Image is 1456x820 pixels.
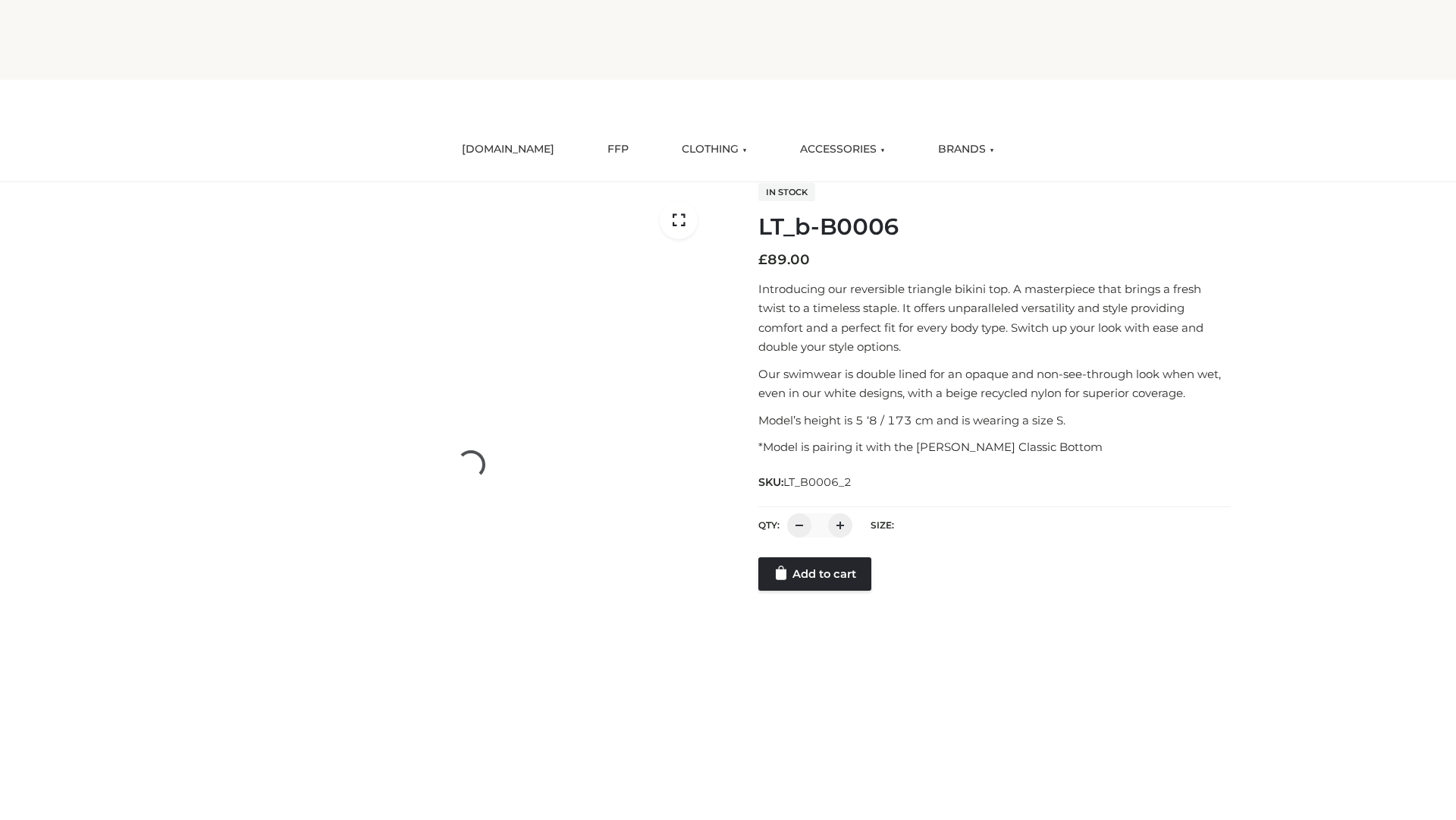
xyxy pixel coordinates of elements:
h1: LT_b-B0006 [758,213,1231,241]
p: *Model is pairing it with the [PERSON_NAME] Classic Bottom [758,437,1231,457]
a: BRANDS [927,133,1006,166]
p: Our swimwear is double lined for an opaque and non-see-through look when wet, even in our white d... [758,364,1231,403]
bdi: 89.00 [758,251,810,268]
label: Size: [871,519,894,531]
span: LT_B0006_2 [783,475,852,489]
a: FFP [596,133,640,166]
p: Model’s height is 5 ‘8 / 173 cm and is wearing a size S. [758,411,1231,430]
span: £ [758,251,767,268]
p: Introducing our reversible triangle bikini top. A masterpiece that brings a fresh twist to a time... [758,279,1231,357]
label: QTY: [758,519,780,531]
span: In stock [758,183,815,201]
a: [DOMAIN_NAME] [450,133,566,166]
a: ACCESSORIES [789,133,896,166]
a: Add to cart [758,557,871,591]
span: SKU: [758,473,853,491]
a: CLOTHING [670,133,758,166]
